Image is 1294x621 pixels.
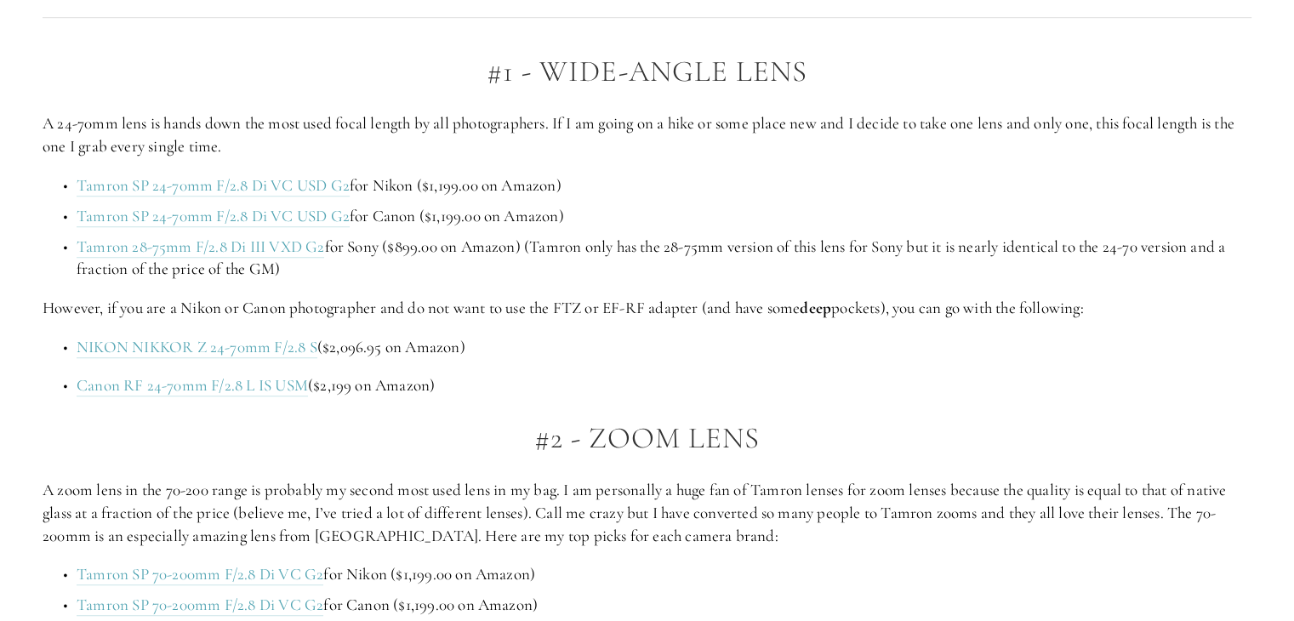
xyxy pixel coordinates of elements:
[800,298,831,317] strong: deep
[77,205,1251,228] p: for Canon ($1,199.00 on Amazon)
[77,563,1251,586] p: for Nikon ($1,199.00 on Amazon)
[77,175,350,197] a: Tamron SP 24-70mm F/2.8 Di VC USD G2
[43,479,1251,547] p: A zoom lens in the 70-200 range is probably my second most used lens in my bag. I am personally a...
[77,374,1251,397] p: ($2,199 on Amazon)
[77,236,1251,281] p: for Sony ($899.00 on Amazon) (Tamron only has the 28-75mm version of this lens for Sony but it is...
[77,594,1251,617] p: for Canon ($1,199.00 on Amazon)
[43,55,1251,88] h2: #1 - Wide-Angle Lens
[77,336,1251,359] p: ($2,096.95 on Amazon)
[77,236,324,258] a: Tamron 28-75mm F/2.8 Di III VXD G2
[43,422,1251,455] h2: #2 - Zoom Lens
[43,112,1251,157] p: A 24-70mm lens is hands down the most used focal length by all photographers. If I am going on a ...
[77,375,308,396] a: Canon RF 24-70mm F/2.8 L IS USM
[77,564,323,585] a: Tamron SP 70-200mm F/2.8 Di VC G2
[77,595,323,616] a: Tamron SP 70-200mm F/2.8 Di VC G2
[77,337,317,358] a: NIKON NIKKOR Z 24-70mm F/2.8 S
[77,174,1251,197] p: for Nikon ($1,199.00 on Amazon)
[43,297,1251,320] p: However, if you are a Nikon or Canon photographer and do not want to use the FTZ or EF-RF adapter...
[77,206,350,227] a: Tamron SP 24-70mm F/2.8 Di VC USD G2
